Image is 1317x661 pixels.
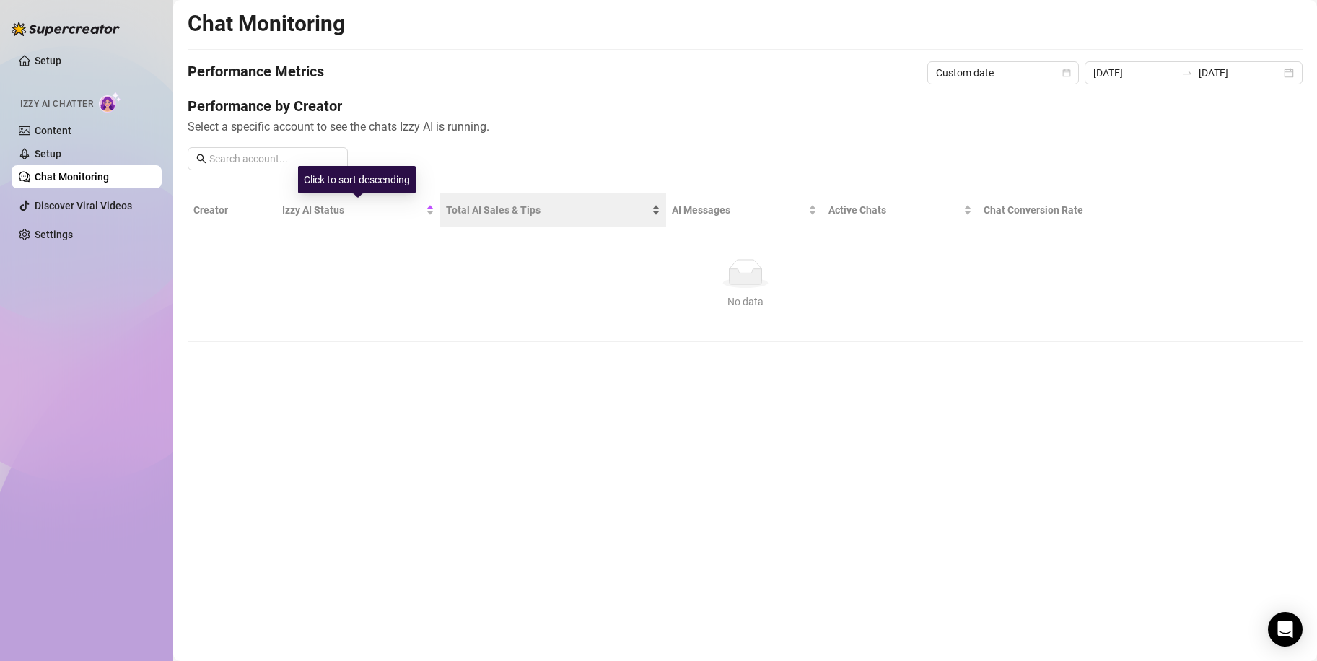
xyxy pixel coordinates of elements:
span: search [196,154,206,164]
span: calendar [1062,69,1071,77]
span: Izzy AI Status [282,202,423,218]
a: Setup [35,55,61,66]
th: AI Messages [666,193,823,227]
input: Search account... [209,151,339,167]
input: End date [1199,65,1281,81]
span: Select a specific account to see the chats Izzy AI is running. [188,118,1303,136]
span: AI Messages [672,202,805,218]
span: Total AI Sales & Tips [446,202,649,218]
a: Discover Viral Videos [35,200,132,211]
th: Chat Conversion Rate [978,193,1191,227]
span: Custom date [936,62,1070,84]
h2: Chat Monitoring [188,10,345,38]
div: No data [199,294,1291,310]
span: to [1181,67,1193,79]
th: Creator [188,193,276,227]
th: Izzy AI Status [276,193,440,227]
span: swap-right [1181,67,1193,79]
a: Settings [35,229,73,240]
div: Click to sort descending [298,166,416,193]
img: AI Chatter [99,92,121,113]
span: Izzy AI Chatter [20,97,93,111]
input: Start date [1093,65,1176,81]
a: Setup [35,148,61,159]
img: logo-BBDzfeDw.svg [12,22,120,36]
h4: Performance Metrics [188,61,324,84]
div: Open Intercom Messenger [1268,612,1303,647]
a: Content [35,125,71,136]
th: Active Chats [823,193,978,227]
span: Active Chats [828,202,961,218]
a: Chat Monitoring [35,171,109,183]
h4: Performance by Creator [188,96,1303,116]
th: Total AI Sales & Tips [440,193,666,227]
